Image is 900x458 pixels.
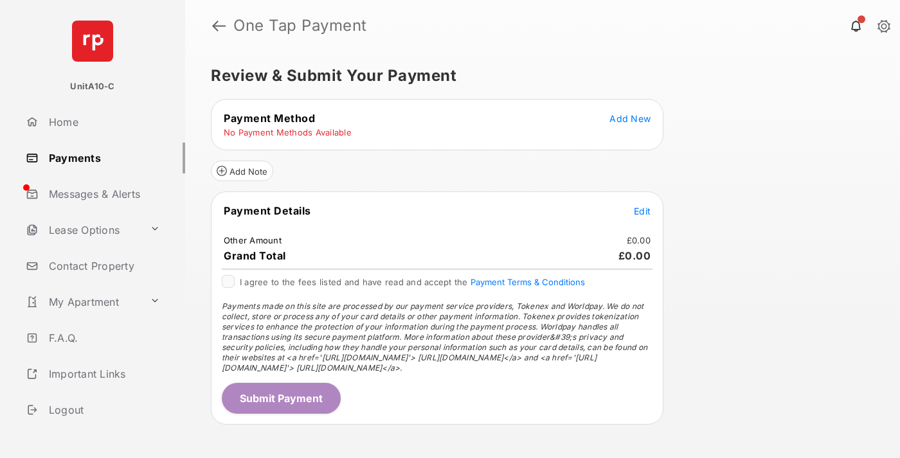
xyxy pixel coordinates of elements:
[222,383,341,414] button: Submit Payment
[626,234,651,246] td: £0.00
[21,251,185,281] a: Contact Property
[211,161,273,181] button: Add Note
[471,277,585,287] button: I agree to the fees listed and have read and accept the
[21,286,145,317] a: My Apartment
[634,204,651,217] button: Edit
[223,234,282,246] td: Other Amount
[70,80,114,93] p: UnitA10-C
[233,18,367,33] strong: One Tap Payment
[618,249,651,262] span: £0.00
[21,358,165,389] a: Important Links
[224,112,315,125] span: Payment Method
[224,204,311,217] span: Payment Details
[21,394,185,425] a: Logout
[222,301,647,373] span: Payments made on this site are processed by our payment service providers, Tokenex and Worldpay. ...
[21,179,185,209] a: Messages & Alerts
[634,206,651,216] span: Edit
[223,127,352,138] td: No Payment Methods Available
[609,113,651,124] span: Add New
[21,143,185,173] a: Payments
[224,249,286,262] span: Grand Total
[21,215,145,245] a: Lease Options
[21,322,185,353] a: F.A.Q.
[72,21,113,62] img: svg+xml;base64,PHN2ZyB4bWxucz0iaHR0cDovL3d3dy53My5vcmcvMjAwMC9zdmciIHdpZHRoPSI2NCIgaGVpZ2h0PSI2NC...
[240,277,585,287] span: I agree to the fees listed and have read and accept the
[609,112,651,125] button: Add New
[21,107,185,137] a: Home
[211,68,864,84] h5: Review & Submit Your Payment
